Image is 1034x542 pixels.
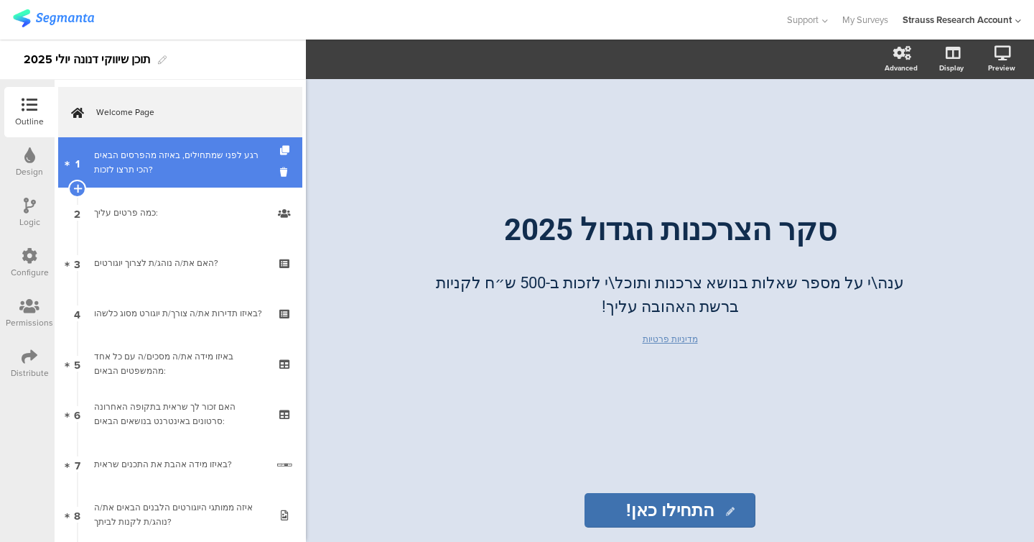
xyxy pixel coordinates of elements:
div: האם זכור לך שראית בתקופה האחרונה סרטונים באינטרנט בנושאים הבאים: [94,400,266,428]
span: Welcome Page [96,105,280,119]
a: Welcome Page [58,87,302,137]
a: 4 באיזו תדירות את/ה צורך/ת יוגורט מסוג כלשהו? [58,288,302,339]
input: Start [584,493,755,528]
span: 7 [75,456,80,472]
a: 5 באיזו מידה את/ה מסכים/ה עם כל אחד מהמשפטים הבאים: [58,339,302,389]
div: כמה פרטים עליך: [94,206,266,220]
div: Configure [11,266,49,279]
div: Permissions [6,316,53,329]
span: 5 [74,356,80,372]
i: Duplicate [280,146,292,155]
div: Design [16,165,43,178]
span: 8 [74,507,80,523]
a: 8 איזה ממותגי היוגורטים הלבנים הבאים את/ה נוהג/ת לקנות לביתך? [58,490,302,540]
div: Outline [15,115,44,128]
div: באיזו תדירות את/ה צורך/ת יוגורט מסוג כלשהו? [94,306,266,321]
span: 4 [74,306,80,321]
div: באיזו מידה את/ה מסכים/ה עם כל אחד מהמשפטים הבאים: [94,349,266,378]
div: Advanced [885,63,918,73]
div: האם את/ה נוהג/ת לצרוך יוגורטים? [94,256,266,270]
a: מדיניות פרטיות [643,334,698,344]
p: ענה\י על מספר שאלות בנושא צרכנות ותוכל\י לזכות ב-500 ש״ח לקניות ברשת האהובה עליך! [419,271,921,318]
div: Distribute [11,367,49,380]
a: 2 כמה פרטים עליך: [58,188,302,238]
div: באיזו מידה אהבת את התכנים שראית? [94,457,266,472]
div: Display [939,63,964,73]
a: 3 האם את/ה נוהג/ת לצרוך יוגורטים? [58,238,302,288]
i: Delete [280,165,292,179]
div: רגע לפני שמתחילים, באיזה מהפרסים הבאים הכי תרצו לזכות? [94,148,266,177]
div: Logic [19,216,40,229]
span: 3 [74,255,80,271]
span: 2 [74,205,80,221]
span: 6 [74,406,80,422]
span: Support [787,13,819,27]
p: סקר הצרכנות הגדול 2025 [404,212,936,247]
a: 1 רגע לפני שמתחילים, באיזה מהפרסים הבאים הכי תרצו לזכות? [58,137,302,188]
span: 1 [75,155,80,170]
img: segmanta logo [13,9,94,27]
div: תוכן שיווקי דנונה יולי 2025 [24,48,151,71]
a: 7 באיזו מידה אהבת את התכנים שראית? [58,439,302,490]
div: Preview [988,63,1015,73]
div: איזה ממותגי היוגורטים הלבנים הבאים את/ה נוהג/ת לקנות לביתך? [94,500,266,529]
a: 6 האם זכור לך שראית בתקופה האחרונה סרטונים באינטרנט בנושאים הבאים: [58,389,302,439]
div: Strauss Research Account [903,13,1012,27]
